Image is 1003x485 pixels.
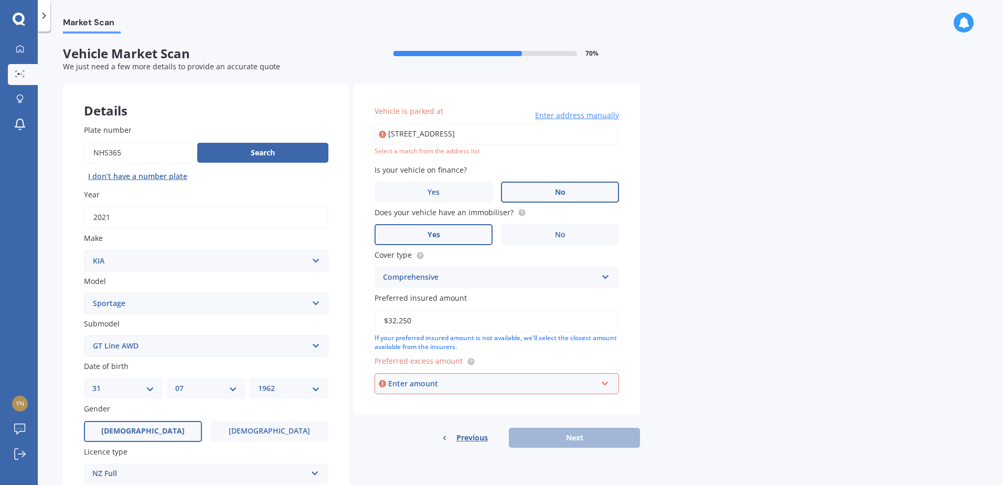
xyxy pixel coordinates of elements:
span: Enter address manually [535,110,619,121]
span: No [555,230,565,239]
span: Plate number [84,125,132,135]
span: 70 % [585,50,599,57]
div: NZ Full [92,468,306,480]
span: Licence type [84,447,127,457]
span: Does your vehicle have an immobiliser? [375,207,514,217]
span: [DEMOGRAPHIC_DATA] [229,427,310,436]
span: Market Scan [63,17,121,31]
input: Enter plate number [84,142,193,164]
input: Enter address [375,123,619,145]
span: Submodel [84,319,120,329]
span: Gender [84,404,110,414]
span: Model [84,276,106,286]
span: Is your vehicle on finance? [375,165,467,175]
span: Previous [456,430,488,446]
img: 2785791a80decb0bb88342d17dd515b7 [12,396,28,412]
span: Date of birth [84,361,129,371]
span: Cover type [375,250,412,260]
span: Make [84,234,103,244]
span: We just need a few more details to provide an accurate quote [63,61,280,71]
input: Enter amount [375,310,619,332]
span: Year [84,189,100,199]
span: No [555,188,565,197]
span: Yes [428,188,440,197]
span: Vehicle is parked at [375,106,443,116]
span: Preferred insured amount [375,293,467,303]
span: [DEMOGRAPHIC_DATA] [101,427,185,436]
div: Comprehensive [383,271,597,284]
span: Yes [428,230,440,239]
span: Preferred excess amount [375,356,463,366]
input: YYYY [84,206,328,228]
div: If your preferred insured amount is not available, we'll select the closest amount available from... [375,334,619,352]
button: Search [197,143,328,163]
span: Vehicle Market Scan [63,46,351,61]
div: Details [63,85,349,116]
button: I don’t have a number plate [84,168,191,185]
div: Enter amount [388,378,597,389]
div: Select a match from the address list [375,147,619,156]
